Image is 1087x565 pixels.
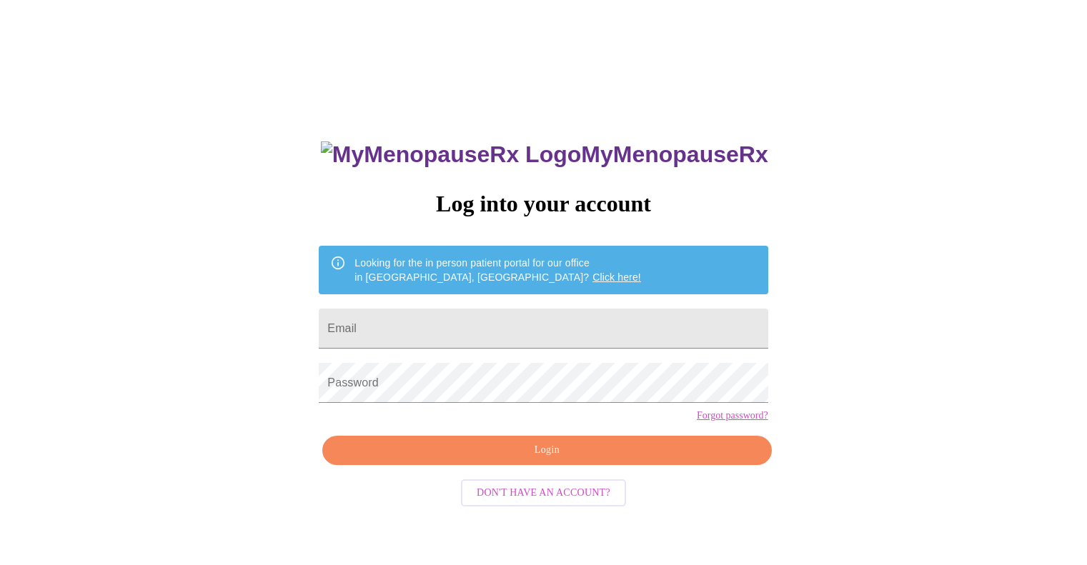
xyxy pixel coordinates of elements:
button: Don't have an account? [461,479,626,507]
h3: MyMenopauseRx [321,141,768,168]
span: Login [339,441,755,459]
h3: Log into your account [319,191,768,217]
img: MyMenopauseRx Logo [321,141,581,168]
span: Don't have an account? [477,484,610,502]
div: Looking for the in person patient portal for our office in [GEOGRAPHIC_DATA], [GEOGRAPHIC_DATA]? [354,250,641,290]
a: Forgot password? [697,410,768,421]
a: Don't have an account? [457,486,630,498]
button: Login [322,436,771,465]
a: Click here! [592,271,641,283]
